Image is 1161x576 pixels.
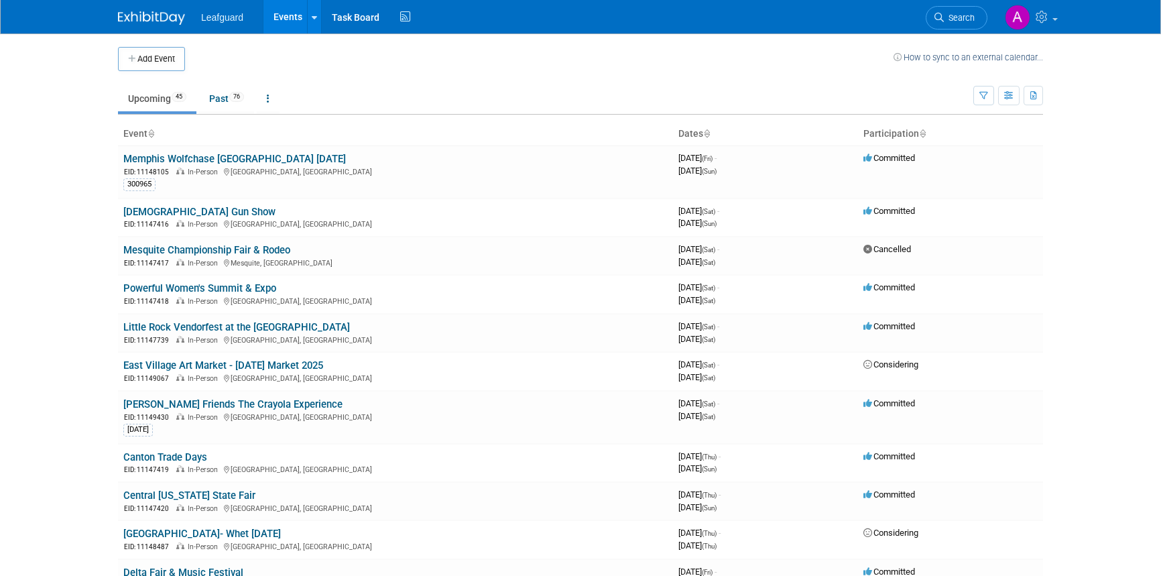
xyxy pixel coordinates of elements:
[124,466,174,473] span: EID: 11147419
[678,528,721,538] span: [DATE]
[702,336,715,343] span: (Sat)
[702,569,713,576] span: (Fri)
[858,123,1043,146] th: Participation
[702,259,715,266] span: (Sat)
[678,372,715,382] span: [DATE]
[702,542,717,550] span: (Thu)
[123,489,255,502] a: Central [US_STATE] State Fair
[188,297,222,306] span: In-Person
[678,218,717,228] span: [DATE]
[124,168,174,176] span: EID: 11148105
[124,260,174,267] span: EID: 11147417
[673,123,858,146] th: Dates
[719,451,721,461] span: -
[678,489,721,500] span: [DATE]
[678,398,719,408] span: [DATE]
[123,424,153,436] div: [DATE]
[118,47,185,71] button: Add Event
[147,128,154,139] a: Sort by Event Name
[118,86,196,111] a: Upcoming45
[678,451,721,461] span: [DATE]
[176,168,184,174] img: In-Person Event
[678,244,719,254] span: [DATE]
[188,220,222,229] span: In-Person
[123,206,276,218] a: [DEMOGRAPHIC_DATA] Gun Show
[176,374,184,381] img: In-Person Event
[123,321,350,333] a: Little Rock Vendorfest at the [GEOGRAPHIC_DATA]
[123,257,668,268] div: Mesquite, [GEOGRAPHIC_DATA]
[678,166,717,176] span: [DATE]
[176,259,184,266] img: In-Person Event
[123,398,343,410] a: [PERSON_NAME] Friends The Crayola Experience
[678,153,717,163] span: [DATE]
[188,374,222,383] span: In-Person
[944,13,975,23] span: Search
[678,295,715,305] span: [DATE]
[717,206,719,216] span: -
[703,128,710,139] a: Sort by Start Date
[123,295,668,306] div: [GEOGRAPHIC_DATA], [GEOGRAPHIC_DATA]
[123,372,668,384] div: [GEOGRAPHIC_DATA], [GEOGRAPHIC_DATA]
[188,336,222,345] span: In-Person
[118,123,673,146] th: Event
[702,284,715,292] span: (Sat)
[702,492,717,499] span: (Thu)
[123,411,668,422] div: [GEOGRAPHIC_DATA], [GEOGRAPHIC_DATA]
[702,400,715,408] span: (Sat)
[123,334,668,345] div: [GEOGRAPHIC_DATA], [GEOGRAPHIC_DATA]
[702,361,715,369] span: (Sat)
[863,206,915,216] span: Committed
[188,259,222,268] span: In-Person
[123,359,323,371] a: East Village Art Market - [DATE] Market 2025
[702,374,715,382] span: (Sat)
[124,543,174,551] span: EID: 11148487
[176,220,184,227] img: In-Person Event
[702,208,715,215] span: (Sat)
[717,244,719,254] span: -
[702,297,715,304] span: (Sat)
[863,153,915,163] span: Committed
[894,52,1043,62] a: How to sync to an external calendar...
[123,282,276,294] a: Powerful Women's Summit & Expo
[702,220,717,227] span: (Sun)
[123,178,156,190] div: 300965
[124,505,174,512] span: EID: 11147420
[123,451,207,463] a: Canton Trade Days
[229,92,244,102] span: 76
[124,337,174,344] span: EID: 11147739
[717,321,719,331] span: -
[863,321,915,331] span: Committed
[715,153,717,163] span: -
[702,465,717,473] span: (Sun)
[188,413,222,422] span: In-Person
[176,413,184,420] img: In-Person Event
[863,528,918,538] span: Considering
[124,298,174,305] span: EID: 11147418
[123,528,281,540] a: [GEOGRAPHIC_DATA]- Whet [DATE]
[176,465,184,472] img: In-Person Event
[124,414,174,421] span: EID: 11149430
[678,282,719,292] span: [DATE]
[702,323,715,331] span: (Sat)
[702,168,717,175] span: (Sun)
[719,489,721,500] span: -
[123,540,668,552] div: [GEOGRAPHIC_DATA], [GEOGRAPHIC_DATA]
[123,218,668,229] div: [GEOGRAPHIC_DATA], [GEOGRAPHIC_DATA]
[124,375,174,382] span: EID: 11149067
[123,166,668,177] div: [GEOGRAPHIC_DATA], [GEOGRAPHIC_DATA]
[176,542,184,549] img: In-Person Event
[176,504,184,511] img: In-Person Event
[702,453,717,461] span: (Thu)
[678,463,717,473] span: [DATE]
[678,540,717,551] span: [DATE]
[863,359,918,369] span: Considering
[1005,5,1030,30] img: Arlene Duncan
[123,244,290,256] a: Mesquite Championship Fair & Rodeo
[702,155,713,162] span: (Fri)
[123,153,346,165] a: Memphis Wolfchase [GEOGRAPHIC_DATA] [DATE]
[919,128,926,139] a: Sort by Participation Type
[124,221,174,228] span: EID: 11147416
[863,282,915,292] span: Committed
[176,336,184,343] img: In-Person Event
[188,168,222,176] span: In-Person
